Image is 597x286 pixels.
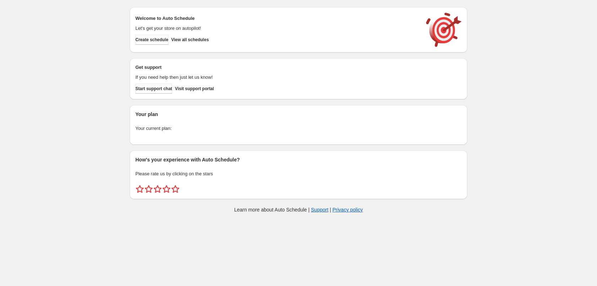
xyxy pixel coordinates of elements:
[135,84,172,94] a: Start support chat
[135,64,419,71] h2: Get support
[135,86,172,92] span: Start support chat
[135,25,419,32] p: Let's get your store on autopilot!
[234,206,363,213] p: Learn more about Auto Schedule | |
[135,37,168,43] span: Create schedule
[175,86,214,92] span: Visit support portal
[135,125,462,132] p: Your current plan:
[135,74,419,81] p: If you need help then just let us know!
[135,156,462,163] h2: How's your experience with Auto Schedule?
[135,35,168,45] button: Create schedule
[171,37,209,43] span: View all schedules
[333,207,363,213] a: Privacy policy
[175,84,214,94] a: Visit support portal
[135,15,419,22] h2: Welcome to Auto Schedule
[311,207,328,213] a: Support
[171,35,209,45] button: View all schedules
[135,111,462,118] h2: Your plan
[135,170,462,177] p: Please rate us by clicking on the stars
